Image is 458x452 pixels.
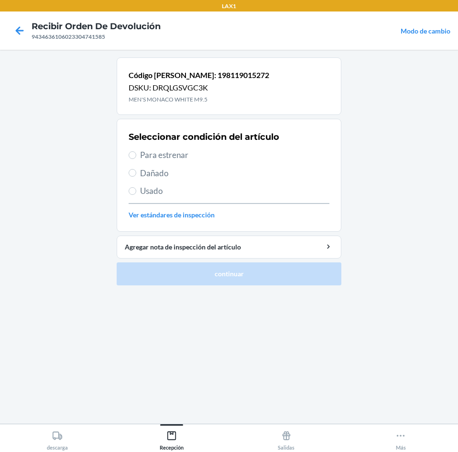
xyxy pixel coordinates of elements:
div: Recepción [160,427,184,451]
button: Salidas [229,424,344,451]
button: Recepción [115,424,229,451]
input: Usado [129,187,136,195]
input: Dañado [129,169,136,177]
div: Agregar nota de inspección del artículo [125,242,333,252]
p: DSKU: DRQLGSVGC3K [129,82,269,93]
input: Para estrenar [129,151,136,159]
span: Dañado [140,167,329,180]
p: LAX1 [222,2,236,11]
div: Más [395,427,406,451]
div: 9434636106023304741585 [32,33,161,41]
div: Salidas [278,427,294,451]
a: Modo de cambio [401,27,450,35]
button: continuar [117,262,341,285]
a: Ver estándares de inspección [129,210,329,220]
div: descarga [47,427,68,451]
p: MEN'S MONACO WHITE M9.5 [129,95,269,104]
h2: Seleccionar condición del artículo [129,131,279,143]
span: Usado [140,185,329,197]
button: Agregar nota de inspección del artículo [117,236,341,259]
h4: Recibir orden de devolución [32,20,161,33]
p: Código [PERSON_NAME]: 198119015272 [129,69,269,81]
span: Para estrenar [140,149,329,161]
